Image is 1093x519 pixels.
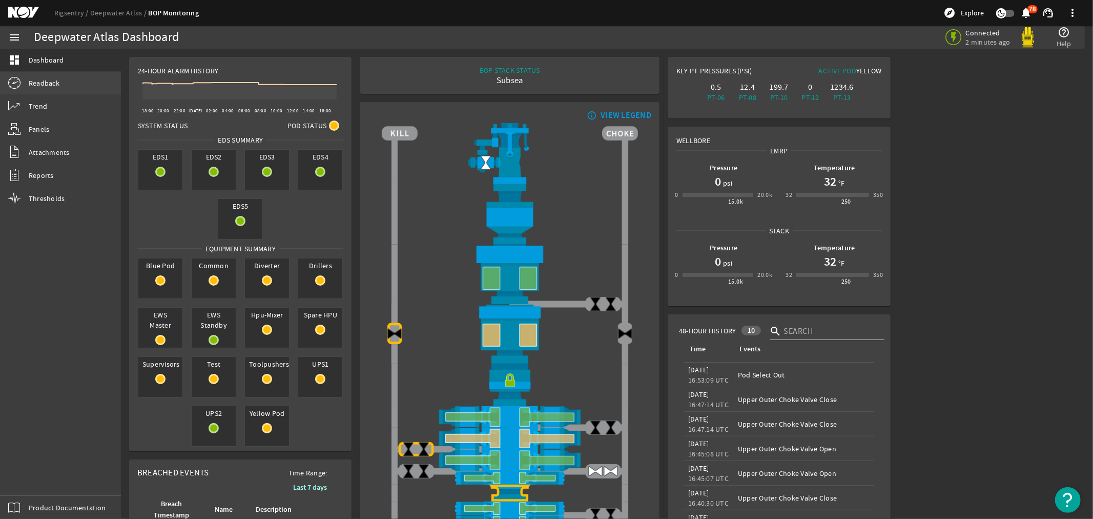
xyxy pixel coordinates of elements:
div: 15.0k [728,196,743,207]
b: Pressure [710,163,737,173]
span: Hpu-Mixer [245,308,289,322]
span: Yellow Pod [245,406,289,421]
h1: 0 [715,173,721,190]
span: UPS2 [192,406,236,421]
legacy-datetime-component: 16:45:08 UTC [688,449,729,458]
text: 12:00 [287,108,299,114]
legacy-datetime-component: [DATE] [688,365,709,374]
img: ValveOpen.png [603,464,618,479]
b: Temperature [814,163,855,173]
legacy-datetime-component: 16:47:14 UTC [688,425,729,434]
div: Time [688,344,726,355]
div: 199.7 [766,82,793,92]
img: ValveClose.png [401,464,416,479]
span: EDS4 [298,150,342,164]
mat-icon: info_outline [585,111,597,119]
legacy-datetime-component: 16:47:14 UTC [688,400,729,409]
div: Upper Outer Choke Valve Close [738,394,870,405]
legacy-datetime-component: [DATE] [688,414,709,424]
div: Subsea [480,75,540,86]
mat-icon: explore [943,7,956,19]
span: Toolpushers [245,357,289,371]
span: 2 minutes ago [966,37,1010,47]
span: Thresholds [29,193,65,204]
a: Rigsentry [54,8,90,17]
div: Events [738,344,865,355]
div: Name [213,504,242,515]
img: ValveClose.png [588,420,603,435]
text: 18:00 [142,108,154,114]
div: 0 [797,82,824,92]
span: System Status [138,121,188,131]
text: 08:00 [255,108,266,114]
div: Deepwater Atlas Dashboard [34,32,179,43]
img: ValveClose.png [588,296,603,312]
img: Valve2Open.png [478,155,493,170]
div: 0 [675,190,678,200]
div: 1234.6 [828,82,855,92]
img: ValveClose.png [416,442,431,457]
span: EWS Master [138,308,182,332]
span: Readback [29,78,59,88]
span: EDS3 [245,150,289,164]
img: PipeRamOpen.png [382,471,638,485]
legacy-datetime-component: 16:45:07 UTC [688,474,729,483]
div: 32 [786,270,792,280]
div: 0.5 [703,82,730,92]
div: PT-13 [828,92,855,103]
legacy-datetime-component: 16:53:09 UTC [688,375,729,385]
div: 20.0k [757,270,772,280]
h1: 32 [824,253,836,270]
span: °F [836,258,845,268]
mat-icon: support_agent [1042,7,1054,19]
div: Description [254,504,301,515]
img: ValveClose.png [603,420,618,435]
span: Dashboard [29,55,64,65]
span: EWS Standby [192,308,236,332]
legacy-datetime-component: [DATE] [688,464,709,473]
span: Panels [29,124,50,134]
b: Last 7 days [293,483,327,492]
span: Reports [29,170,54,181]
legacy-datetime-component: [DATE] [688,439,709,448]
span: EDS1 [138,150,182,164]
span: Connected [966,28,1010,37]
div: Upper Outer Choke Valve Close [738,419,870,429]
span: Time Range: [280,468,336,478]
span: Yellow [856,66,882,75]
h1: 32 [824,173,836,190]
div: Upper Outer Choke Valve Close [738,493,870,503]
input: Search [784,325,876,337]
button: Open Resource Center [1055,487,1081,513]
img: ValveClose.png [603,296,618,312]
div: PT-06 [703,92,730,103]
div: 250 [841,276,851,287]
img: BopBodyShearBottom_Fault.png [382,485,638,502]
div: PT-08 [734,92,761,103]
img: ShearRamOpenBlock.png [382,428,638,449]
button: 78 [1021,8,1032,18]
img: RiserAdapter.png [382,123,638,184]
span: EDS SUMMARY [214,135,266,145]
div: Wellbore [668,127,890,146]
span: Trend [29,101,47,111]
span: UPS1 [298,357,342,371]
a: Deepwater Atlas [90,8,149,17]
legacy-datetime-component: 16:40:30 UTC [688,498,729,508]
span: Breached Events [137,467,209,478]
text: 02:00 [206,108,218,114]
i: search [770,325,782,337]
text: 16:00 [319,108,331,114]
img: ValveClose.png [401,442,416,457]
legacy-datetime-component: [DATE] [688,390,709,399]
span: Diverter [245,258,289,273]
img: LowerAnnularOpenBlock.png [382,304,638,363]
span: Attachments [29,147,70,157]
button: Last 7 days [285,478,335,496]
mat-icon: dashboard [8,54,20,66]
div: Time [690,344,706,355]
img: Yellowpod.svg [1018,27,1038,48]
img: ShearRamOpen.png [382,406,638,428]
span: Equipment Summary [202,244,279,254]
span: Blue Pod [138,258,182,273]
